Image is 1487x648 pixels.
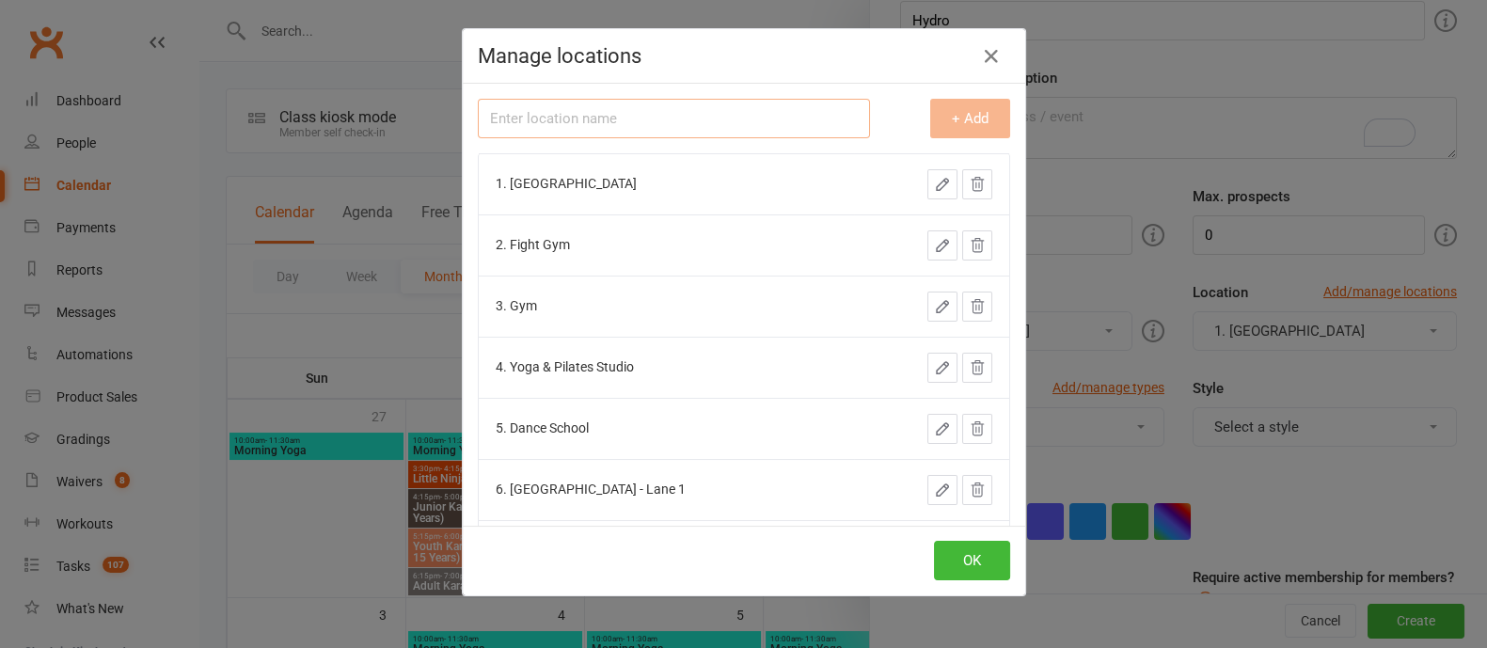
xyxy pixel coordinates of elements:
[496,237,570,252] span: 2. Fight Gym
[962,169,992,199] button: Delete this location
[496,482,686,497] span: 6. [GEOGRAPHIC_DATA] - Lane 1
[962,353,992,383] button: Delete this location
[934,541,1010,580] button: OK
[962,414,992,444] button: Delete this location
[496,298,537,313] span: 3. Gym
[962,230,992,261] button: Delete this location
[478,44,1010,68] h4: Manage locations
[478,99,870,138] input: Enter location name
[496,176,637,191] span: 1. [GEOGRAPHIC_DATA]
[496,420,589,435] span: 5. Dance School
[496,359,634,374] span: 4. Yoga & Pilates Studio
[962,292,992,322] button: Delete this location
[962,475,992,505] button: Delete this location
[976,41,1006,71] button: Close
